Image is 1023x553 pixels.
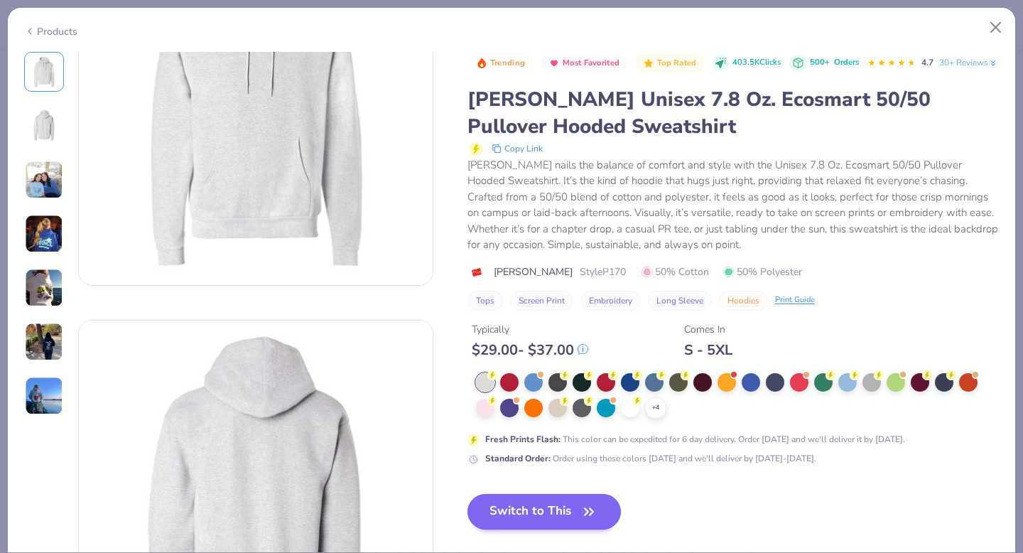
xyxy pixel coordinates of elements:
[467,494,622,530] button: Switch to This
[719,291,768,311] button: Hoodies
[485,434,561,445] strong: Fresh Prints Flash :
[469,54,533,73] button: Badge Button
[467,267,487,278] img: brand logo
[657,59,697,67] span: Top Rated
[485,453,551,464] strong: Standard Order :
[467,291,503,311] button: Tops
[25,377,63,415] img: User generated content
[636,54,704,73] button: Badge Button
[24,24,77,39] div: Products
[723,264,802,279] span: 50% Polyester
[643,58,654,69] img: Top Rated sort
[983,14,1010,41] button: Close
[939,56,998,69] a: 30+ Reviews
[485,433,905,446] div: This color can be expedited for 6 day delivery. Order [DATE] and we'll deliver it by [DATE].
[580,264,626,279] span: Style P170
[494,264,573,279] span: [PERSON_NAME]
[642,264,709,279] span: 50% Cotton
[648,291,712,311] button: Long Sleeve
[487,140,547,157] button: copy to clipboard
[541,54,627,73] button: Badge Button
[467,157,1000,253] div: [PERSON_NAME] nails the balance of comfort and style with the Unisex 7.8 Oz. Ecosmart 50/50 Pullo...
[775,294,815,306] div: Print Guide
[476,58,487,69] img: Trending sort
[684,322,732,337] div: Comes In
[732,57,781,69] span: 403.5K Clicks
[834,57,859,68] span: Orders
[467,86,1000,140] div: [PERSON_NAME] Unisex 7.8 Oz. Ecosmart 50/50 Pullover Hooded Sweatshirt
[490,59,525,67] span: Trending
[25,269,63,307] img: User generated content
[563,59,619,67] span: Most Favorited
[472,322,588,337] div: Typically
[485,452,816,465] div: Order using these colors [DATE] and we'll deliver by [DATE]-[DATE].
[580,291,641,311] button: Embroidery
[548,58,560,69] img: Most Favorited sort
[510,291,573,311] button: Screen Print
[472,341,588,359] div: $ 29.00 - $ 37.00
[25,215,63,253] img: User generated content
[27,55,61,89] img: Front
[25,161,63,199] img: User generated content
[921,57,933,68] span: 4.7
[810,57,859,69] div: 500+
[684,341,732,359] div: S - 5XL
[867,52,916,75] div: 4.7 Stars
[27,109,61,143] img: Back
[652,403,659,413] span: + 4
[25,323,63,361] img: User generated content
